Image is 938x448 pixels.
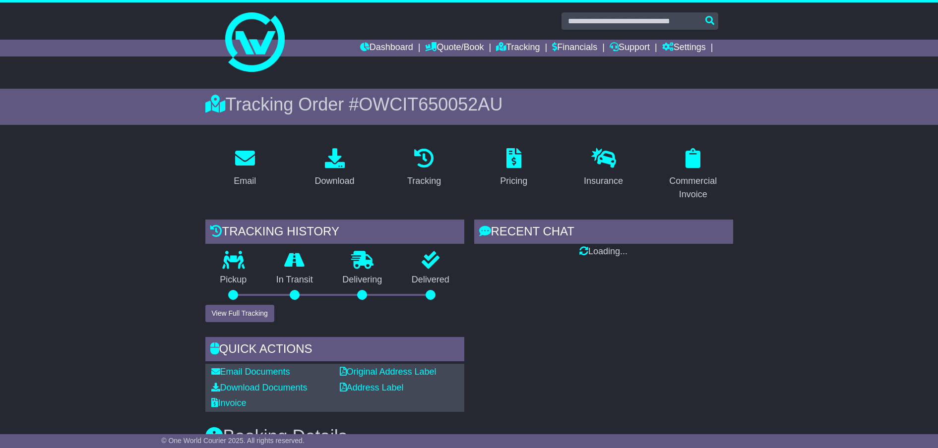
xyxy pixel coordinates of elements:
a: Commercial Invoice [653,145,733,205]
div: Email [234,174,256,188]
div: Tracking [407,174,441,188]
a: Quote/Book [425,40,484,56]
p: Pickup [205,275,262,285]
a: Pricing [494,145,534,191]
p: Delivered [397,275,464,285]
a: Invoice [211,398,247,408]
span: © One World Courier 2025. All rights reserved. [161,437,305,445]
div: Tracking Order # [205,94,733,115]
a: Financials [552,40,597,56]
div: Commercial Invoice [660,174,727,201]
a: Original Address Label [340,367,437,377]
div: Quick Actions [205,337,464,364]
span: OWCIT650052AU [359,94,502,114]
p: Delivering [328,275,397,285]
a: Settings [662,40,706,56]
p: In Transit [261,275,328,285]
a: Dashboard [360,40,413,56]
div: Tracking history [205,220,464,246]
a: Tracking [401,145,447,191]
a: Tracking [496,40,540,56]
a: Email Documents [211,367,290,377]
a: Address Label [340,383,404,392]
a: Download [308,145,361,191]
h3: Booking Details [205,427,733,447]
div: RECENT CHAT [474,220,733,246]
a: Email [227,145,262,191]
div: Loading... [474,246,733,257]
button: View Full Tracking [205,305,274,322]
a: Support [610,40,650,56]
div: Download [314,174,354,188]
a: Insurance [577,145,629,191]
div: Pricing [500,174,527,188]
div: Insurance [584,174,623,188]
a: Download Documents [211,383,308,392]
